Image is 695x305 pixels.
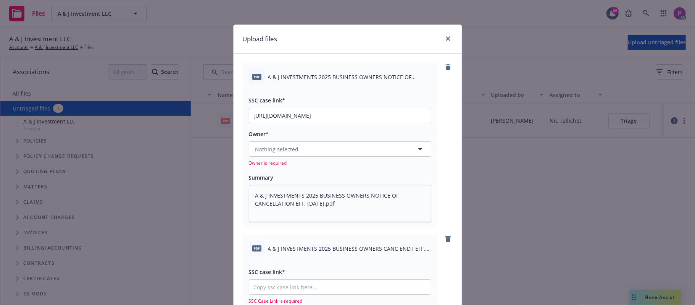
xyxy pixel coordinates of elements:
h1: Upload files [243,34,277,44]
span: pdf [252,245,261,251]
span: A & J INVESTMENTS 2025 BUSINESS OWNERS NOTICE OF CANCELLATION EFF. [DATE].pdf [268,73,431,81]
span: pdf [252,74,261,79]
span: Owner is required [249,160,431,166]
span: A & J INVESTMENTS 2025 BUSINESS OWNERS CANC ENDT EFF. [DATE] .pdf [268,245,431,253]
a: remove [443,234,453,243]
span: Summary [249,174,274,181]
input: Copy ssc case link here... [249,108,431,123]
input: Copy ssc case link here... [249,280,431,294]
span: SSC Case Link is required [249,298,431,304]
span: Nothing selected [255,145,299,153]
button: Nothing selected [249,141,431,157]
textarea: A & J INVESTMENTS 2025 BUSINESS OWNERS NOTICE OF CANCELLATION EFF. [DATE].pdf [249,185,431,222]
a: remove [443,63,453,72]
span: SSC case link* [249,97,285,104]
a: close [443,34,453,43]
span: Owner* [249,130,269,138]
span: SSC case link* [249,268,285,276]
